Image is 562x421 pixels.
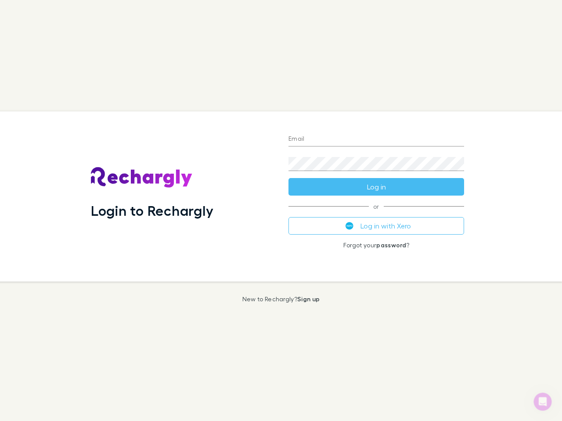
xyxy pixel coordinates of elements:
img: Xero's logo [346,222,353,230]
a: Sign up [297,295,320,303]
button: Log in [288,178,464,196]
iframe: Intercom live chat [532,391,553,412]
a: password [376,241,406,249]
p: New to Rechargly? [242,296,320,303]
img: Rechargly's Logo [91,167,193,188]
span: or [288,206,464,207]
h1: Login to Rechargly [91,202,213,219]
button: Log in with Xero [288,217,464,235]
p: Forgot your ? [288,242,464,249]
